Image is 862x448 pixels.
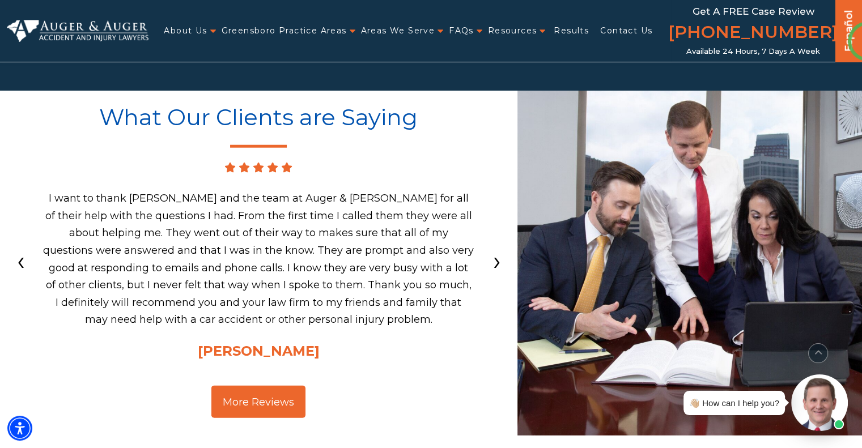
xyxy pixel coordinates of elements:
a: FAQs [449,19,474,42]
span: Get a FREE Case Review [693,6,814,17]
img: Auger & Auger Accident and Injury Lawyers Logo [7,20,148,41]
span: Available 24 Hours, 7 Days a Week [686,47,820,56]
a: Greensboro Practice Areas [222,19,347,42]
span: Next [493,248,501,274]
div: Accessibility Menu [7,416,32,441]
p: I want to thank [PERSON_NAME] and the team at Auger & [PERSON_NAME] for all of their help with th... [43,190,474,328]
span: More Reviews [223,397,294,407]
button: scroll to up [808,343,828,363]
div: 👋🏼 How can I help you? [689,395,779,411]
a: Contact Us [600,19,652,42]
a: Areas We Serve [361,19,435,42]
a: More Reviews [211,386,305,418]
a: Results [554,19,589,42]
span: Previous [17,248,25,274]
a: Resources [488,19,537,42]
a: [PHONE_NUMBER] [668,20,838,47]
img: Auger & Auger Office [517,91,862,435]
a: About Us [164,19,207,42]
img: Intaker widget Avatar [791,374,848,431]
span: [PERSON_NAME] [198,343,320,359]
